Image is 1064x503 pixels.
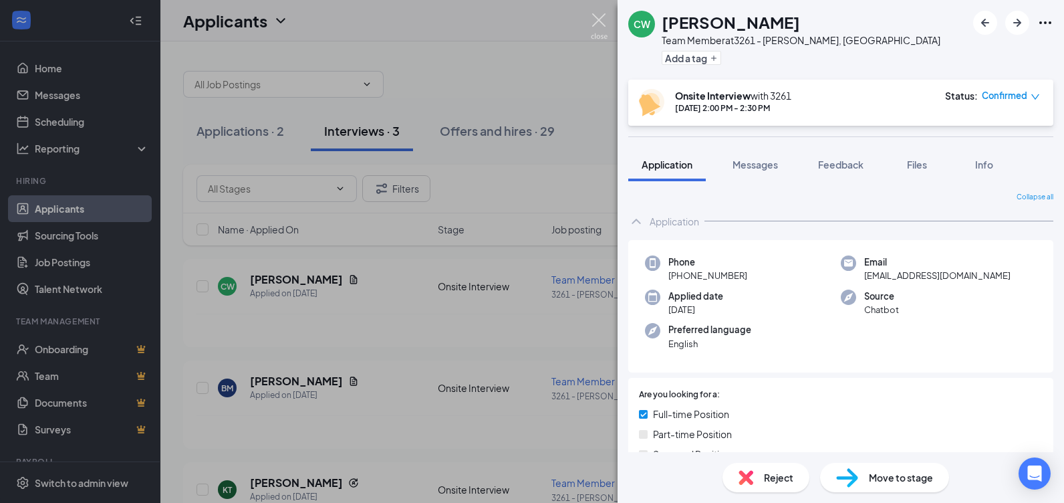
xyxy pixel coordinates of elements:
[1031,92,1040,102] span: down
[668,323,751,336] span: Preferred language
[668,256,747,269] span: Phone
[975,159,993,171] span: Info
[733,159,778,171] span: Messages
[710,54,718,62] svg: Plus
[982,89,1027,102] span: Confirmed
[668,303,723,316] span: [DATE]
[864,303,899,316] span: Chatbot
[1037,15,1053,31] svg: Ellipses
[662,51,721,65] button: PlusAdd a tag
[653,447,730,462] span: Seasonal Position
[869,470,933,485] span: Move to stage
[653,427,732,441] span: Part-time Position
[675,90,751,102] b: Onsite Interview
[653,407,729,421] span: Full-time Position
[675,89,791,102] div: with 3261
[864,290,899,303] span: Source
[973,11,997,35] button: ArrowLeftNew
[675,102,791,114] div: [DATE] 2:00 PM - 2:30 PM
[764,470,793,485] span: Reject
[668,337,751,350] span: English
[642,159,692,171] span: Application
[864,269,1011,282] span: [EMAIL_ADDRESS][DOMAIN_NAME]
[650,215,699,228] div: Application
[1009,15,1025,31] svg: ArrowRight
[662,33,940,47] div: Team Member at 3261 - [PERSON_NAME], [GEOGRAPHIC_DATA]
[818,159,863,171] span: Feedback
[634,17,650,31] div: CW
[864,256,1011,269] span: Email
[1017,192,1053,203] span: Collapse all
[945,89,978,102] div: Status :
[639,389,720,401] span: Are you looking for a:
[668,269,747,282] span: [PHONE_NUMBER]
[1019,458,1051,490] div: Open Intercom Messenger
[1005,11,1029,35] button: ArrowRight
[628,213,644,229] svg: ChevronUp
[977,15,993,31] svg: ArrowLeftNew
[668,290,723,303] span: Applied date
[662,11,800,33] h1: [PERSON_NAME]
[907,159,927,171] span: Files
